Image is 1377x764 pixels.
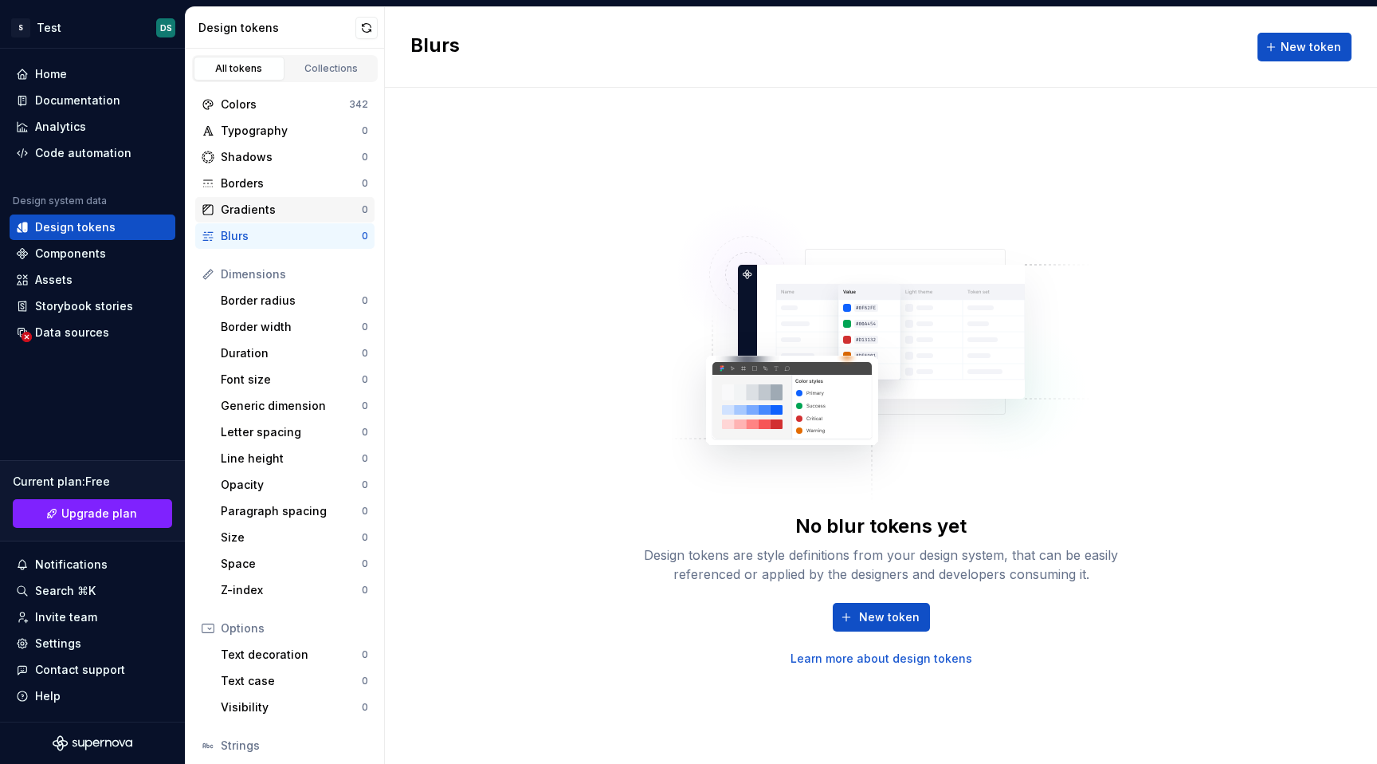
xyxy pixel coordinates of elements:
div: 0 [362,648,368,661]
div: Dimensions [221,266,368,282]
span: New token [859,609,920,625]
a: Data sources [10,320,175,345]
a: Colors342 [195,92,375,117]
div: Documentation [35,93,120,108]
div: Font size [221,372,362,388]
a: Size0 [214,525,375,550]
div: 0 [362,531,368,544]
div: 0 [362,321,368,333]
div: Design system data [13,195,107,207]
div: S [11,18,30,37]
div: Test [37,20,61,36]
div: Border radius [221,293,362,309]
a: Text case0 [214,668,375,694]
div: Design tokens are style definitions from your design system, that can be easily referenced or app... [626,545,1136,584]
div: 0 [362,584,368,597]
a: Border radius0 [214,288,375,313]
div: 0 [362,151,368,163]
div: Colors [221,96,349,112]
a: Code automation [10,140,175,166]
a: Shadows0 [195,144,375,170]
div: Invite team [35,609,97,625]
button: Search ⌘K [10,578,175,604]
div: Typography [221,123,362,139]
div: Components [35,246,106,262]
a: Gradients0 [195,197,375,223]
a: Opacity0 [214,472,375,498]
div: Opacity [221,477,362,493]
div: 0 [362,426,368,439]
div: Text case [221,673,362,689]
button: New token [833,603,930,632]
a: Upgrade plan [13,499,172,528]
a: Space0 [214,551,375,577]
div: 0 [362,124,368,137]
span: Upgrade plan [61,506,137,522]
div: 0 [362,230,368,242]
button: Help [10,683,175,709]
div: DS [160,22,172,34]
a: Home [10,61,175,87]
a: Letter spacing0 [214,419,375,445]
div: Code automation [35,145,131,161]
div: Generic dimension [221,398,362,414]
button: Contact support [10,657,175,683]
div: Gradients [221,202,362,218]
div: 0 [362,505,368,518]
div: 0 [362,294,368,307]
h2: Blurs [410,33,460,61]
div: Blurs [221,228,362,244]
div: Data sources [35,325,109,341]
div: Duration [221,345,362,361]
a: Learn more about design tokens [790,651,972,667]
div: 0 [362,400,368,412]
div: Design tokens [198,20,355,36]
a: Blurs0 [195,223,375,249]
button: New token [1257,33,1351,61]
div: Border width [221,319,362,335]
a: Settings [10,631,175,656]
a: Typography0 [195,118,375,144]
div: Visibility [221,699,362,715]
div: Analytics [35,119,86,135]
a: Duration0 [214,341,375,366]
a: Border width0 [214,314,375,340]
a: Line height0 [214,446,375,471]
a: Font size0 [214,367,375,392]
a: Text decoration0 [214,642,375,668]
div: Space [221,556,362,572]
div: Letter spacing [221,424,362,440]
div: Strings [221,738,368,754]
div: Current plan : Free [13,474,172,490]
div: 0 [362,478,368,491]
a: Z-index0 [214,577,375,603]
button: Notifications [10,552,175,577]
div: 0 [362,452,368,465]
a: Visibility0 [214,695,375,720]
div: Design tokens [35,219,116,235]
div: Borders [221,175,362,191]
div: 0 [362,701,368,714]
div: Search ⌘K [35,583,96,599]
a: Assets [10,267,175,293]
div: Help [35,688,61,704]
a: Analytics [10,114,175,140]
button: STestDS [3,10,182,45]
div: Notifications [35,557,108,573]
div: 0 [362,373,368,386]
div: Collections [292,62,371,75]
div: Line height [221,451,362,467]
div: 0 [362,203,368,216]
div: 0 [362,347,368,360]
div: Options [221,620,368,636]
svg: Supernova Logo [53,735,132,751]
div: Home [35,66,67,82]
div: Storybook stories [35,298,133,314]
div: Contact support [35,662,125,678]
a: Documentation [10,88,175,113]
div: 0 [362,675,368,687]
div: No blur tokens yet [795,514,967,539]
div: 0 [362,557,368,570]
a: Design tokens [10,215,175,240]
